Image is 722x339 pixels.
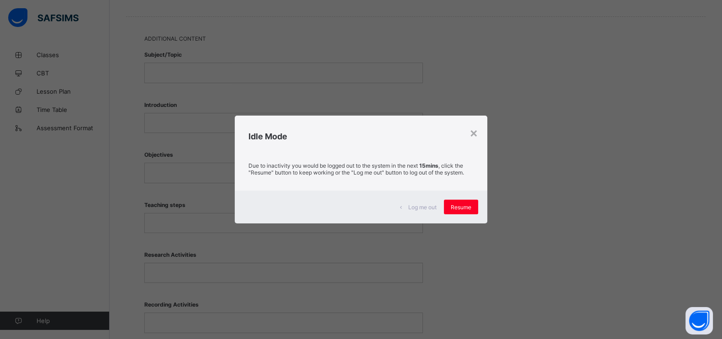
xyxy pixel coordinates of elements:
span: Log me out [408,204,437,211]
strong: 15mins [419,162,438,169]
p: Due to inactivity you would be logged out to the system in the next , click the "Resume" button t... [248,162,474,176]
button: Open asap [685,307,713,334]
span: Resume [451,204,471,211]
h2: Idle Mode [248,132,474,141]
div: × [469,125,478,140]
